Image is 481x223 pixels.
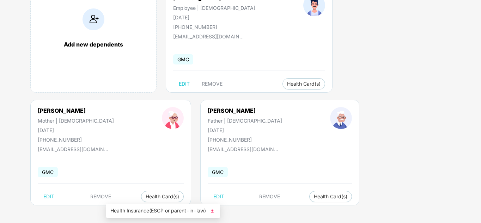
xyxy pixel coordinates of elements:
[38,41,149,48] div: Add new dependents
[173,5,255,11] div: Employee | [DEMOGRAPHIC_DATA]
[259,194,280,199] span: REMOVE
[287,82,321,86] span: Health Card(s)
[314,195,347,198] span: Health Card(s)
[162,107,184,129] img: profileImage
[209,207,216,215] img: svg+xml;base64,PHN2ZyB4bWxucz0iaHR0cDovL3d3dy53My5vcmcvMjAwMC9zdmciIHhtbG5zOnhsaW5rPSJodHRwOi8vd3...
[141,191,184,202] button: Health Card(s)
[208,127,282,133] div: [DATE]
[146,195,179,198] span: Health Card(s)
[173,14,255,20] div: [DATE]
[38,127,114,133] div: [DATE]
[38,137,114,143] div: [PHONE_NUMBER]
[196,78,228,89] button: REMOVE
[208,107,282,114] div: [PERSON_NAME]
[38,167,58,177] span: GMC
[208,146,278,152] div: [EMAIL_ADDRESS][DOMAIN_NAME]
[282,78,325,89] button: Health Card(s)
[38,107,114,114] div: [PERSON_NAME]
[173,78,195,89] button: EDIT
[208,118,282,124] div: Father | [DEMOGRAPHIC_DATA]
[90,194,111,199] span: REMOVE
[38,146,108,152] div: [EMAIL_ADDRESS][DOMAIN_NAME]
[213,194,224,199] span: EDIT
[208,137,282,143] div: [PHONE_NUMBER]
[38,118,114,124] div: Mother | [DEMOGRAPHIC_DATA]
[83,8,104,30] img: addIcon
[254,191,286,202] button: REMOVE
[110,207,216,215] span: Health Insurance(ESCP or parent-in-law)
[173,54,193,64] span: GMC
[43,194,54,199] span: EDIT
[173,33,244,39] div: [EMAIL_ADDRESS][DOMAIN_NAME]
[173,24,255,30] div: [PHONE_NUMBER]
[208,167,228,177] span: GMC
[202,81,223,87] span: REMOVE
[85,191,117,202] button: REMOVE
[330,107,352,129] img: profileImage
[208,191,230,202] button: EDIT
[179,81,190,87] span: EDIT
[309,191,352,202] button: Health Card(s)
[38,191,60,202] button: EDIT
